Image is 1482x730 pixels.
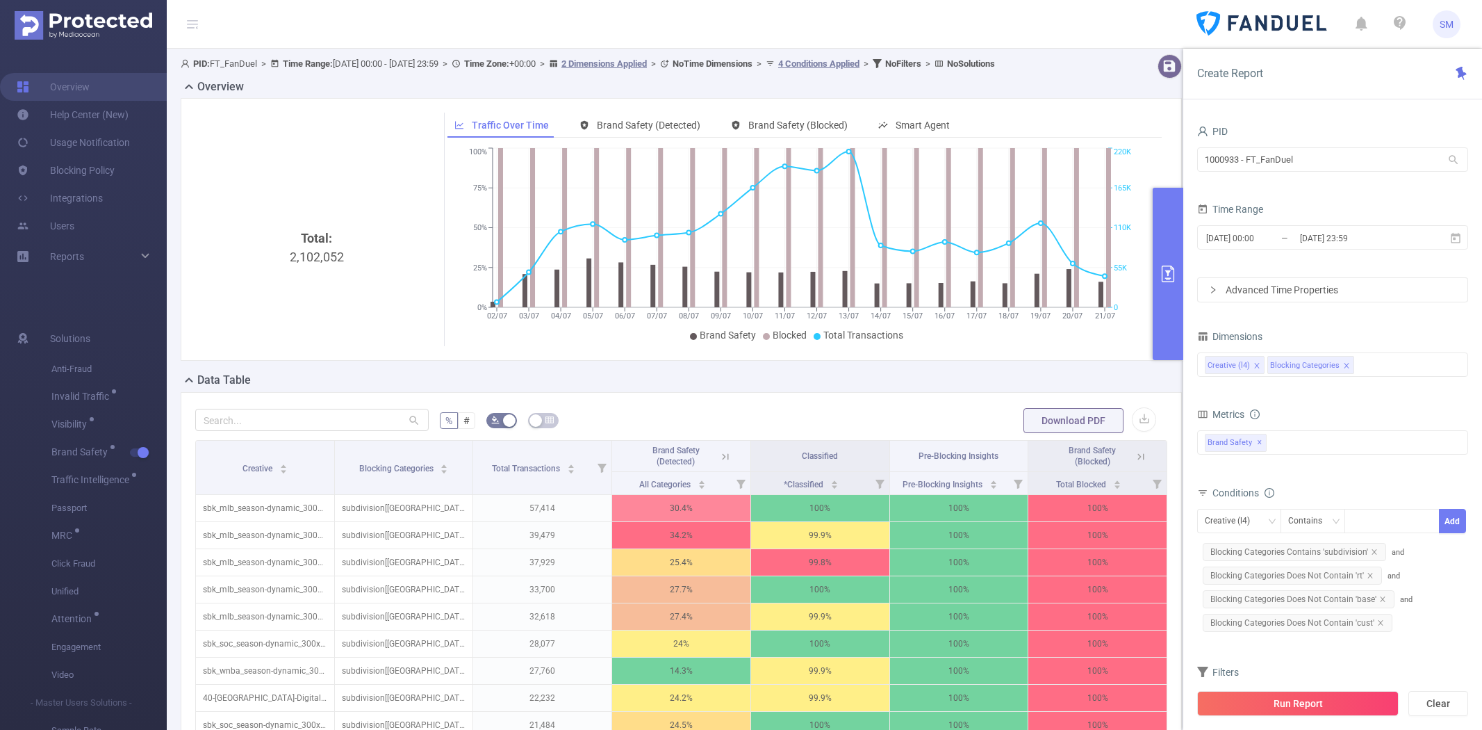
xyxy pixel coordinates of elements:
[473,184,487,193] tspan: 75%
[1197,126,1228,137] span: PID
[335,631,473,657] p: subdivision[[GEOGRAPHIC_DATA]-[GEOGRAPHIC_DATA]]
[473,495,611,521] p: 57,414
[1209,286,1217,294] i: icon: right
[469,148,487,157] tspan: 100%
[1114,483,1121,487] i: icon: caret-down
[51,530,77,540] span: MRC
[1028,658,1167,684] p: 100%
[831,483,839,487] i: icon: caret-down
[823,330,903,341] span: Total Transactions
[778,58,859,69] u: 4 Conditions Applied
[561,58,647,69] u: 2 Dimensions Applied
[1197,595,1413,628] span: and
[592,441,611,494] i: Filter menu
[614,311,634,321] tspan: 06/07
[195,409,429,431] input: Search...
[567,462,575,471] div: Sort
[193,58,210,69] b: PID:
[491,416,500,424] i: icon: bg-colors
[335,576,473,603] p: subdivision[[GEOGRAPHIC_DATA]-[GEOGRAPHIC_DATA]]
[1205,434,1267,452] span: Brand Safety
[1008,472,1028,494] i: Filter menu
[279,468,287,472] i: icon: caret-down
[50,243,84,270] a: Reports
[859,58,873,69] span: >
[1205,356,1265,374] li: Creative (l4)
[890,495,1028,521] p: 100%
[464,58,509,69] b: Time Zone:
[1114,184,1131,193] tspan: 165K
[472,120,549,131] span: Traffic Over Time
[17,73,90,101] a: Overview
[921,58,935,69] span: >
[1094,311,1114,321] tspan: 21/07
[50,325,90,352] span: Solutions
[181,59,193,68] i: icon: user
[257,58,270,69] span: >
[751,631,889,657] p: 100%
[890,658,1028,684] p: 100%
[1257,435,1262,451] span: ✕
[700,330,756,341] span: Brand Safety
[196,603,334,630] p: sbk_mlb_season-dynamic_300x250.zip [4628027]
[473,658,611,684] p: 27,760
[1197,667,1239,678] span: Filters
[335,685,473,711] p: subdivision[[GEOGRAPHIC_DATA]-[GEOGRAPHIC_DATA]]
[473,576,611,603] p: 33,700
[998,311,1019,321] tspan: 18/07
[612,549,750,576] p: 25.4%
[1203,543,1386,561] span: Blocking Categories Contains 'subdivision'
[652,446,700,467] span: Brand Safety (Detected)
[1069,446,1116,467] span: Brand Safety (Blocked)
[773,330,807,341] span: Blocked
[196,576,334,603] p: sbk_mlb_season-dynamic_300x250.zip [4628027]
[473,549,611,576] p: 37,929
[870,472,889,494] i: Filter menu
[17,156,115,184] a: Blocking Policy
[751,522,889,549] p: 99.9%
[612,522,750,549] p: 34.2%
[890,603,1028,630] p: 100%
[612,631,750,657] p: 24%
[1371,549,1378,555] i: icon: close
[568,468,575,472] i: icon: caret-down
[51,391,114,401] span: Invalid Traffic
[698,478,706,487] div: Sort
[438,58,452,69] span: >
[966,311,987,321] tspan: 17/07
[890,685,1028,711] p: 100%
[890,522,1028,549] p: 100%
[1367,572,1374,579] i: icon: close
[473,685,611,711] p: 22,232
[51,633,167,661] span: Engagement
[731,472,750,494] i: Filter menu
[1062,311,1082,321] tspan: 20/07
[597,120,700,131] span: Brand Safety (Detected)
[612,658,750,684] p: 14.3%
[1197,548,1404,581] span: and
[698,483,705,487] i: icon: caret-down
[1028,603,1167,630] p: 100%
[890,576,1028,603] p: 100%
[536,58,549,69] span: >
[1205,229,1317,248] input: Start date
[673,58,752,69] b: No Time Dimensions
[1203,590,1394,608] span: Blocking Categories Does Not Contain 'base'
[196,658,334,684] p: sbk_wnba_season-dynamic_300x250.zip [5330167]
[989,478,998,487] div: Sort
[871,311,891,321] tspan: 14/07
[1147,472,1167,494] i: Filter menu
[1265,488,1274,498] i: icon: info-circle
[1250,409,1260,419] i: icon: info-circle
[903,480,985,489] span: Pre-Blocking Insights
[1197,204,1263,215] span: Time Range
[51,550,167,578] span: Click Fraud
[486,311,507,321] tspan: 02/07
[196,685,334,711] p: 40-[GEOGRAPHIC_DATA]-Digital-Ads-US-300x250.jpg [4859062]
[612,603,750,630] p: 27.4%
[743,311,763,321] tspan: 10/07
[196,549,334,576] p: sbk_mlb_season-dynamic_300x250.zip [4628027]
[1212,487,1274,498] span: Conditions
[1197,691,1399,716] button: Run Report
[1288,510,1332,533] div: Contains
